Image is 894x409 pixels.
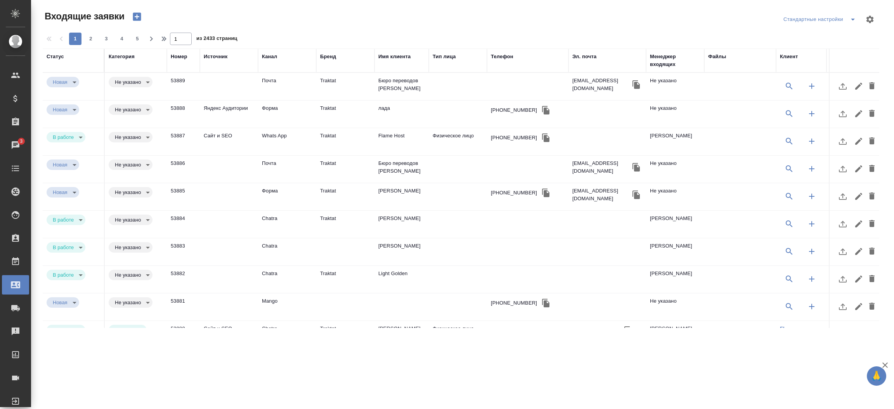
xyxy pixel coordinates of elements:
[802,270,821,288] button: Создать клиента
[113,217,143,223] button: Не указано
[50,161,70,168] button: Новая
[870,368,883,384] span: 🙏
[540,297,552,309] button: Скопировать
[833,242,852,261] button: Загрузить файл
[113,327,137,333] button: Целевая
[802,297,821,316] button: Создать клиента
[802,187,821,206] button: Создать клиента
[109,77,152,87] div: Новая
[572,77,631,92] p: [EMAIL_ADDRESS][DOMAIN_NAME]
[833,297,852,316] button: Загрузить файл
[802,104,821,123] button: Создать клиента
[491,134,537,142] div: [PHONE_NUMBER]
[113,299,143,306] button: Не указано
[167,128,200,155] td: 53887
[100,33,113,45] button: 3
[780,53,798,61] div: Клиент
[316,266,374,293] td: Traktat
[316,128,374,155] td: Traktat
[802,159,821,178] button: Создать клиента
[646,266,704,293] td: [PERSON_NAME]
[833,77,852,95] button: Загрузить файл
[852,104,865,123] button: Редактировать
[316,321,374,348] td: Traktat
[852,77,865,95] button: Редактировать
[780,297,799,316] button: Выбрать клиента
[780,270,799,288] button: Выбрать клиента
[865,325,878,343] button: Удалить
[540,104,552,116] button: Скопировать
[47,104,79,115] div: Новая
[646,73,704,100] td: Не указано
[109,187,152,198] div: Новая
[316,183,374,210] td: Traktat
[572,159,631,175] p: [EMAIL_ADDRESS][DOMAIN_NAME]
[128,10,146,23] button: Создать
[852,242,865,261] button: Редактировать
[50,244,76,251] button: В работе
[171,53,187,61] div: Номер
[47,297,79,308] div: Новая
[258,238,316,265] td: Chatra
[113,134,143,140] button: Не указано
[109,159,152,170] div: Новая
[50,79,70,85] button: Новая
[780,326,786,331] a: FL
[802,77,821,95] button: Создать клиента
[109,104,152,115] div: Новая
[316,101,374,128] td: Traktat
[429,128,487,155] td: Физическое лицо
[646,183,704,210] td: Не указано
[113,272,143,278] button: Не указано
[781,13,861,26] div: split button
[109,325,147,335] div: Новая
[258,293,316,321] td: Mango
[85,33,97,45] button: 2
[167,293,200,321] td: 53881
[780,215,799,233] button: Выбрать клиента
[491,299,537,307] div: [PHONE_NUMBER]
[200,101,258,128] td: Яндекс Аудитории
[374,101,429,128] td: лада
[852,215,865,233] button: Редактировать
[50,327,76,333] button: В работе
[852,187,865,206] button: Редактировать
[316,156,374,183] td: Traktat
[865,270,878,288] button: Удалить
[47,132,85,142] div: Новая
[113,189,143,196] button: Не указано
[167,211,200,238] td: 53884
[622,325,634,336] button: Скопировать
[865,215,878,233] button: Удалить
[646,321,704,348] td: [PERSON_NAME]
[43,10,125,23] span: Входящие заявки
[374,238,429,265] td: [PERSON_NAME]
[262,53,277,61] div: Канал
[646,101,704,128] td: Не указано
[47,242,85,253] div: Новая
[646,211,704,238] td: [PERSON_NAME]
[631,79,642,90] button: Скопировать
[167,183,200,210] td: 53885
[131,35,144,43] span: 5
[540,132,552,144] button: Скопировать
[196,34,237,45] span: из 2433 страниц
[15,137,27,145] span: 3
[865,77,878,95] button: Удалить
[113,106,143,113] button: Не указано
[47,77,79,87] div: Новая
[167,266,200,293] td: 53882
[865,242,878,261] button: Удалить
[258,73,316,100] td: Почта
[258,321,316,348] td: Chatra
[100,35,113,43] span: 3
[572,187,631,203] p: [EMAIL_ADDRESS][DOMAIN_NAME]
[258,211,316,238] td: Chatra
[865,297,878,316] button: Удалить
[780,132,799,151] button: Выбрать клиента
[802,242,821,261] button: Создать клиента
[109,270,152,280] div: Новая
[780,104,799,123] button: Выбрать клиента
[109,215,152,225] div: Новая
[852,270,865,288] button: Редактировать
